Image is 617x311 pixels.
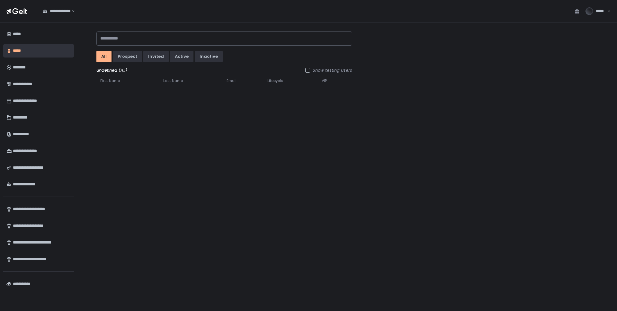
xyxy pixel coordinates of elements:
span: Email [227,78,237,83]
div: prospect [118,54,137,59]
div: invited [148,54,164,59]
span: First Name [100,78,120,83]
div: inactive [200,54,218,59]
button: All [96,51,112,62]
div: All [101,54,107,59]
span: Last Name [163,78,183,83]
div: undefined (All) [96,67,352,73]
div: active [175,54,189,59]
button: prospect [113,51,142,62]
span: VIP [322,78,327,83]
button: inactive [195,51,223,62]
button: active [170,51,193,62]
div: Search for option [39,4,75,18]
span: Lifecycle [267,78,283,83]
button: invited [143,51,169,62]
